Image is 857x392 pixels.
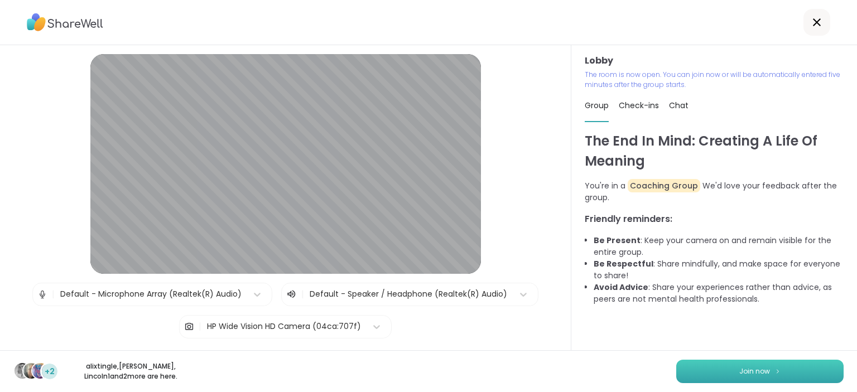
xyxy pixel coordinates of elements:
[223,343,348,366] button: Test speaker and microphone
[199,316,201,338] span: |
[184,316,194,338] img: Camera
[52,283,55,306] span: |
[207,321,361,332] div: HP Wide Vision HD Camera (04ca:707f)
[594,282,844,305] li: : Share your experiences rather than advice, as peers are not mental health professionals.
[301,288,304,301] span: |
[68,361,193,381] p: alixtingle , [PERSON_NAME] , Lincoln1 and 2 more are here.
[585,70,844,90] p: The room is now open. You can join now or will be automatically entered five minutes after the gr...
[585,212,844,226] h3: Friendly reminders:
[594,282,648,293] b: Avoid Advice
[594,235,844,258] li: : Keep your camera on and remain visible for the entire group.
[774,368,781,374] img: ShareWell Logomark
[669,100,689,111] span: Chat
[585,180,844,204] p: You're in a We'd love your feedback after the group.
[23,363,39,379] img: Chuck
[585,54,844,67] h3: Lobby
[585,100,609,111] span: Group
[32,363,48,379] img: Lincoln1
[45,366,55,378] span: +2
[594,235,641,246] b: Be Present
[228,350,344,360] span: Test speaker and microphone
[60,288,242,300] div: Default - Microphone Array (Realtek(R) Audio)
[27,9,103,35] img: ShareWell Logo
[37,283,47,306] img: Microphone
[628,179,700,192] span: Coaching Group
[594,258,844,282] li: : Share mindfully, and make space for everyone to share!
[676,360,844,383] button: Join now
[594,258,653,269] b: Be Respectful
[619,100,659,111] span: Check-ins
[15,363,30,379] img: alixtingle
[585,131,844,171] h1: The End In Mind: Creating A Life Of Meaning
[739,366,770,376] span: Join now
